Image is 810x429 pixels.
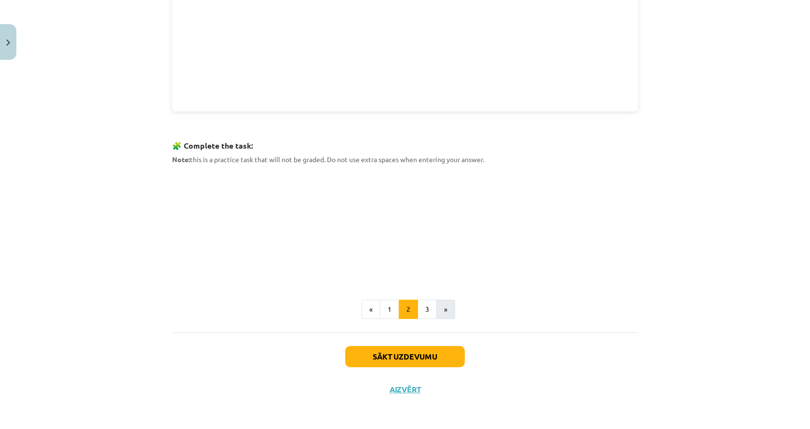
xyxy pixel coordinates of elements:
[172,140,253,151] strong: 🧩 Complete the task:
[387,385,423,394] button: Aizvērt
[380,300,399,319] button: 1
[172,155,190,164] strong: Note:
[399,300,418,319] button: 2
[172,300,638,319] nav: Page navigation example
[418,300,437,319] button: 3
[6,40,10,46] img: icon-close-lesson-0947bae3869378f0d4975bcd49f059093ad1ed9edebbc8119c70593378902aed.svg
[362,300,380,319] button: «
[172,155,484,164] span: this is a practice task that will not be graded. Do not use extra spaces when entering your answer.
[436,300,455,319] button: »
[172,170,638,276] iframe: Past Tenses
[345,346,465,367] button: Sākt uzdevumu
